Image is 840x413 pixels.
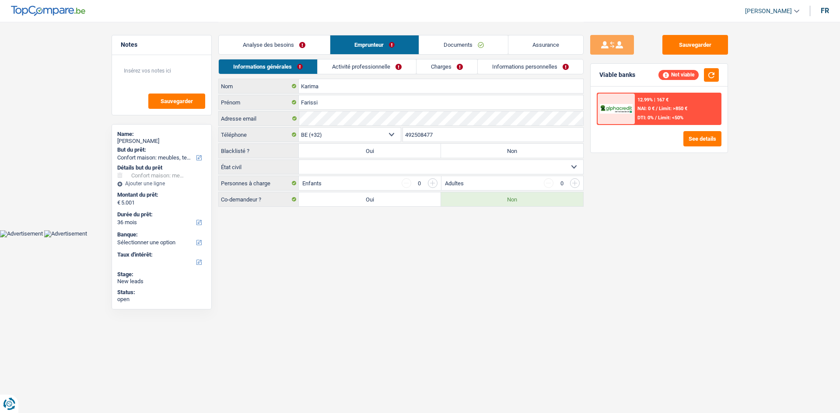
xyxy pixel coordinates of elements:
a: [PERSON_NAME] [738,4,799,18]
a: Informations générales [219,59,317,74]
label: Adultes [445,180,464,186]
label: Non [441,192,583,206]
span: DTI: 0% [637,115,654,121]
span: Limit: >850 € [659,106,687,111]
label: Banque: [117,231,204,238]
div: Status: [117,289,206,296]
label: Montant du prêt: [117,191,204,198]
label: Durée du prêt: [117,211,204,218]
a: Documents [419,35,508,54]
div: Détails but du prêt [117,164,206,171]
label: Non [441,144,583,158]
span: Sauvegarder [161,98,193,104]
img: TopCompare Logo [11,6,85,16]
a: Charges [416,59,477,74]
div: Name: [117,131,206,138]
label: Personnes à charge [219,176,299,190]
label: But du prêt: [117,146,204,153]
span: NAI: 0 € [637,106,654,111]
a: Activité professionnelle [318,59,416,74]
label: Nom [219,79,299,93]
img: AlphaCredit [600,104,632,114]
a: Assurance [508,35,584,54]
div: 0 [416,180,423,186]
img: Advertisement [44,230,87,237]
span: [PERSON_NAME] [745,7,792,15]
a: Analyse des besoins [219,35,330,54]
span: / [656,106,658,111]
div: Ajouter une ligne [117,180,206,187]
span: Limit: <50% [658,115,683,121]
button: Sauvegarder [662,35,728,55]
label: Blacklisté ? [219,144,299,158]
span: € [117,199,120,206]
button: See details [683,131,721,146]
div: 0 [558,180,566,186]
label: Oui [299,144,441,158]
label: Adresse email [219,111,299,125]
label: Enfants [302,180,322,186]
label: État civil [219,160,299,174]
button: Sauvegarder [148,94,205,109]
div: Stage: [117,271,206,278]
a: Informations personnelles [478,59,583,74]
div: Viable banks [599,71,635,79]
div: [PERSON_NAME] [117,138,206,145]
div: Not viable [658,70,699,80]
label: Co-demandeur ? [219,192,299,206]
label: Oui [299,192,441,206]
input: 401020304 [403,128,584,142]
a: Emprunteur [330,35,419,54]
label: Téléphone [219,128,299,142]
div: open [117,296,206,303]
div: New leads [117,278,206,285]
h5: Notes [121,41,203,49]
div: fr [821,7,829,15]
div: 12.99% | 167 € [637,97,668,103]
label: Prénom [219,95,299,109]
span: / [655,115,657,121]
label: Taux d'intérêt: [117,251,204,258]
